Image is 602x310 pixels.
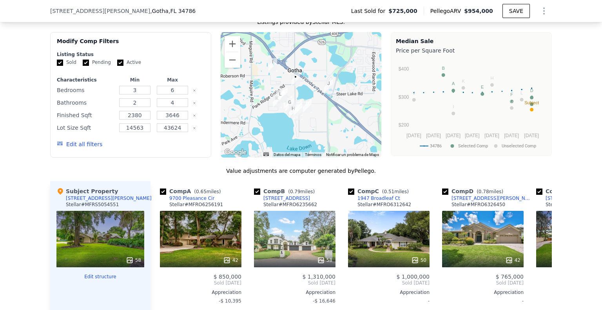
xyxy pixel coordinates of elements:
span: $ 1,000,000 [396,274,430,280]
text: $200 [399,122,409,128]
text: Selected Comp [458,143,488,149]
a: Abre esta zona en Google Maps (se abre en una nueva ventana) [223,147,248,158]
span: -$ 10,395 [219,298,241,304]
div: Appreciation [442,289,524,295]
div: [STREET_ADDRESS] [546,195,592,201]
span: , FL 34786 [169,8,196,14]
div: 58 [126,256,141,264]
span: $725,000 [388,7,417,15]
text: G [510,99,513,103]
a: 9700 Pleasance Cir [160,195,214,201]
div: Min [118,77,152,83]
div: Bedrooms [57,85,114,96]
span: 0.78 [479,189,489,194]
span: Sold [DATE] [160,280,241,286]
div: Comp E [536,187,600,195]
img: Google [223,147,248,158]
div: 10404 Down Lakeview Cir [273,94,281,108]
div: 1407 Hempel Ave [291,73,300,86]
a: Notificar un problema de Maps [326,152,379,157]
div: 9676 Wild Oak Dr [285,98,294,112]
text: [DATE] [484,133,499,138]
div: 10443 Windermere Chase Blvd [268,58,277,71]
div: - [442,295,524,306]
span: [STREET_ADDRESS][PERSON_NAME] [50,7,150,15]
div: Appreciation [348,289,430,295]
div: Value adjustments are computer generated by Pellego . [50,167,552,175]
div: Comp B [254,187,318,195]
a: [STREET_ADDRESS] [536,195,592,201]
div: Price per Square Foot [396,45,547,56]
text: K [462,79,465,83]
div: Bathrooms [57,97,114,108]
button: Clear [193,114,196,117]
div: [STREET_ADDRESS] [263,195,310,201]
div: A chart. [396,56,547,154]
text: [DATE] [426,133,441,138]
div: [STREET_ADDRESS][PERSON_NAME] [451,195,533,201]
div: 42 [223,256,238,264]
div: Finished Sqft [57,110,114,121]
div: 9700 Pleasance Cir [284,96,292,109]
button: Reducir [225,52,240,68]
div: 1225 Almond Tree Ct [324,80,333,93]
input: Active [117,60,123,66]
span: 0.65 [196,189,207,194]
div: Stellar # MFRO6312642 [357,201,411,208]
text: J [413,91,415,95]
div: - [348,295,430,306]
div: 42 [505,256,520,264]
text: 34786 [430,143,442,149]
text: L [520,91,523,95]
div: 9605 Hollyglen Pl [293,100,302,113]
span: 0.79 [290,189,301,194]
text: $400 [399,66,409,72]
div: Stellar # MFRG5091878 [546,201,599,208]
span: $ 850,000 [214,274,241,280]
div: Listing Status [57,51,205,58]
div: Lot Size Sqft [57,122,114,133]
text: I [453,104,454,109]
span: , Gotha [150,7,196,15]
button: Combinaciones de teclas [263,152,269,156]
div: Characteristics [57,77,114,83]
text: Subject [524,100,539,105]
div: Max [155,77,190,83]
a: [STREET_ADDRESS] [254,195,310,201]
input: Sold [57,60,63,66]
span: ( miles) [285,189,318,194]
text: F [510,92,513,97]
button: Clear [193,102,196,105]
div: 1947 Broadleaf Ct [279,88,288,101]
div: Stellar # MFRO6256191 [169,201,223,208]
input: Pending [83,60,89,66]
span: ( miles) [191,189,224,194]
div: Stellar # MFRO6326450 [451,201,505,208]
a: 1947 Broadleaf Ct [348,195,400,201]
span: Sold [DATE] [442,280,524,286]
span: $ 765,000 [496,274,524,280]
span: $954,000 [464,8,493,14]
div: 1947 Broadleaf Ct [357,195,400,201]
a: [STREET_ADDRESS][PERSON_NAME] [442,195,533,201]
button: Edit all filters [57,140,102,148]
text: $300 [399,94,409,100]
text: [DATE] [406,133,421,138]
span: $ 1,310,000 [302,274,335,280]
text: A [452,81,455,86]
div: 1906 Maple Leaf Dr [276,90,285,103]
div: 2532 Waterview Pl [289,105,297,118]
text: B [442,66,444,71]
span: ( miles) [473,189,506,194]
div: Appreciation [160,289,241,295]
label: Sold [57,59,76,66]
a: Términos (se abre en una nueva pestaña) [305,152,321,157]
button: Show Options [536,3,552,19]
button: SAVE [502,4,530,18]
span: Sold [DATE] [254,280,335,286]
button: Datos del mapa [274,152,300,158]
span: ( miles) [379,189,412,194]
text: D [530,88,533,93]
div: Median Sale [396,37,547,45]
text: H [490,76,493,80]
